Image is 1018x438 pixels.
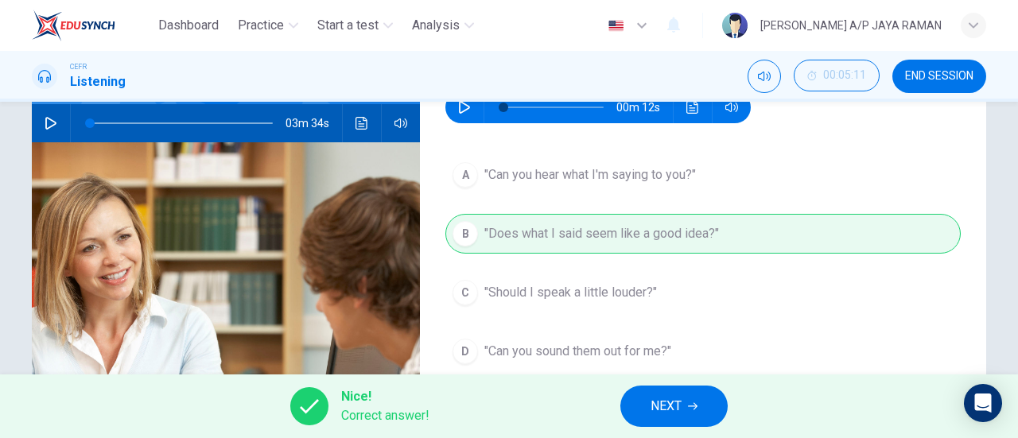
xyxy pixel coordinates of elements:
[964,384,1002,422] div: Open Intercom Messenger
[70,72,126,91] h1: Listening
[70,61,87,72] span: CEFR
[616,91,673,123] span: 00m 12s
[152,11,225,40] button: Dashboard
[606,20,626,32] img: en
[341,406,429,425] span: Correct answer!
[794,60,880,91] button: 00:05:11
[406,11,480,40] button: Analysis
[680,91,705,123] button: Click to see the audio transcription
[238,16,284,35] span: Practice
[286,104,342,142] span: 03m 34s
[341,387,429,406] span: Nice!
[349,104,375,142] button: Click to see the audio transcription
[32,10,115,41] img: EduSynch logo
[412,16,460,35] span: Analysis
[231,11,305,40] button: Practice
[158,16,219,35] span: Dashboard
[32,10,152,41] a: EduSynch logo
[760,16,942,35] div: [PERSON_NAME] A/P JAYA RAMAN
[722,13,748,38] img: Profile picture
[311,11,399,40] button: Start a test
[748,60,781,93] div: Mute
[905,70,973,83] span: END SESSION
[794,60,880,93] div: Hide
[823,69,866,82] span: 00:05:11
[620,386,728,427] button: NEXT
[892,60,986,93] button: END SESSION
[651,395,682,417] span: NEXT
[317,16,379,35] span: Start a test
